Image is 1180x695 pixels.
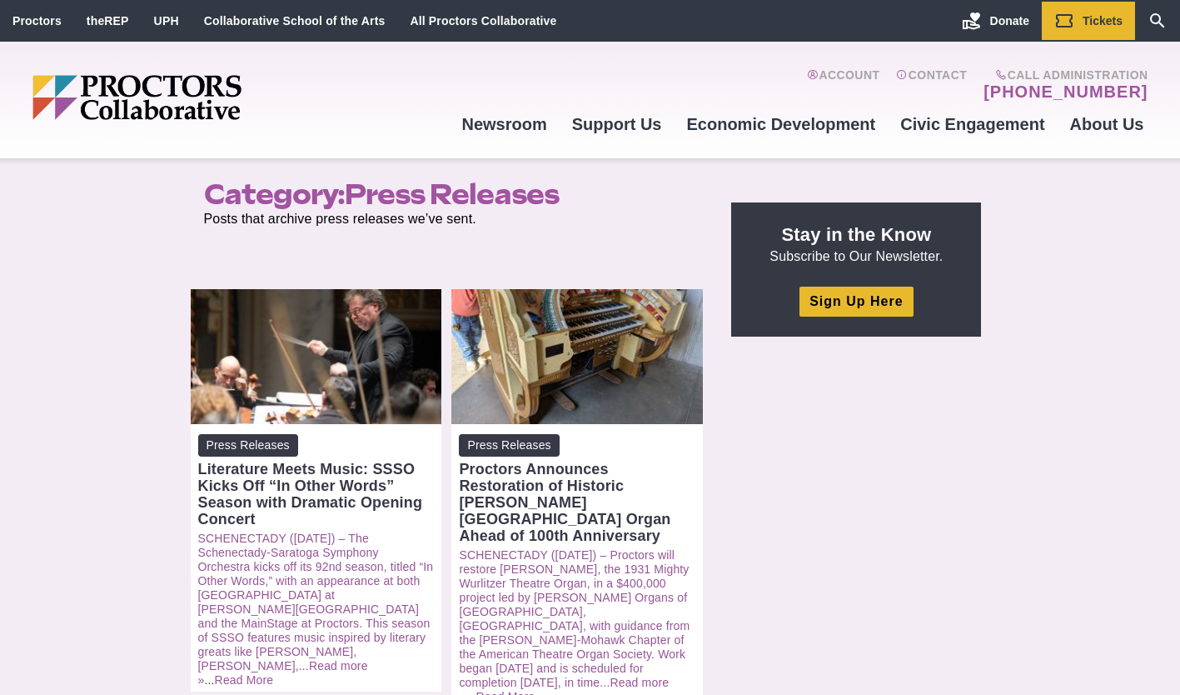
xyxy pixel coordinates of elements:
a: UPH [154,14,179,27]
a: Newsroom [449,102,559,147]
a: Tickets [1042,2,1135,40]
a: Search [1135,2,1180,40]
span: Press Releases [345,177,559,211]
a: [PHONE_NUMBER] [983,82,1148,102]
span: Donate [990,14,1029,27]
div: Literature Meets Music: SSSO Kicks Off “In Other Words” Season with Dramatic Opening Concert [198,461,435,527]
span: Press Releases [459,434,559,457]
span: Call Administration [978,68,1148,82]
a: Support Us [560,102,675,147]
div: Proctors Announces Restoration of Historic [PERSON_NAME][GEOGRAPHIC_DATA] Organ Ahead of 100th An... [459,461,695,544]
span: Tickets [1083,14,1123,27]
a: SCHENECTADY ([DATE]) – Proctors will restore [PERSON_NAME], the 1931 Mighty Wurlitzer Theatre Org... [459,548,690,689]
a: Civic Engagement [888,102,1057,147]
a: Donate [949,2,1042,40]
a: Proctors [12,14,62,27]
a: About Us [1058,102,1157,147]
p: Posts that archive press releases we’ve sent. [204,210,694,228]
a: Sign Up Here [799,287,913,316]
p: Subscribe to Our Newsletter. [751,222,961,266]
a: Economic Development [675,102,889,147]
span: Press Releases [198,434,298,457]
img: Proctors logo [32,75,370,120]
a: Press Releases Literature Meets Music: SSSO Kicks Off “In Other Words” Season with Dramatic Openi... [198,434,435,527]
a: Account [807,68,879,102]
iframe: Advertisement [731,357,981,565]
a: Read more » [198,659,368,687]
a: theREP [87,14,129,27]
a: All Proctors Collaborative [410,14,556,27]
a: SCHENECTADY ([DATE]) – The Schenectady-Saratoga Symphony Orchestra kicks off its 92nd season, tit... [198,532,434,672]
a: Press Releases Proctors Announces Restoration of Historic [PERSON_NAME][GEOGRAPHIC_DATA] Organ Ah... [459,434,695,544]
strong: Stay in the Know [782,224,932,245]
a: Collaborative School of the Arts [204,14,386,27]
a: Read More [215,673,274,687]
a: Contact [896,68,967,102]
h1: Category: [204,178,694,210]
p: ... [198,532,435,687]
